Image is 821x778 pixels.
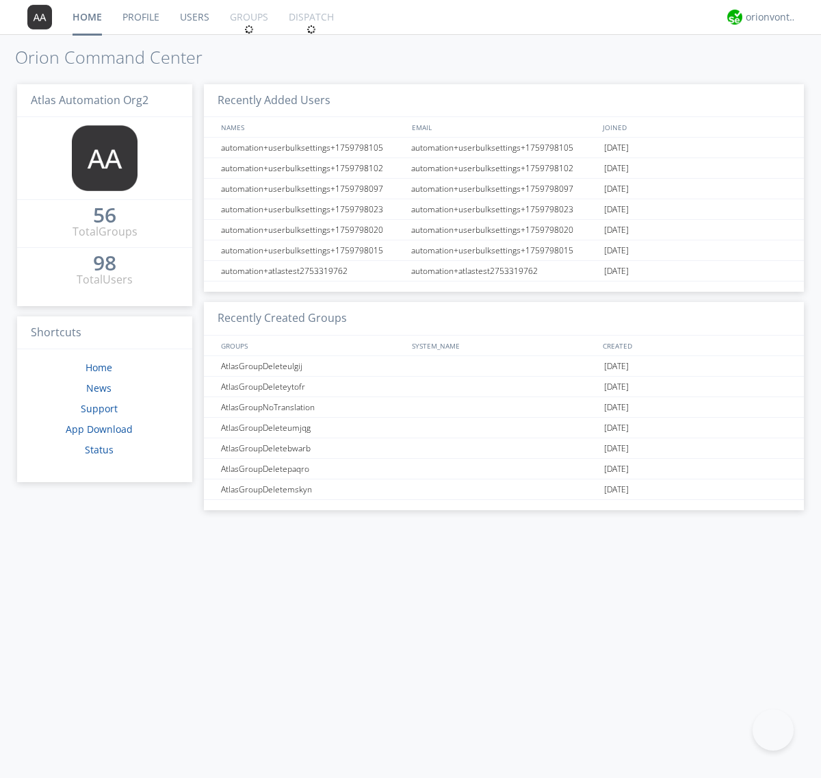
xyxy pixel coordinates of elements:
span: [DATE] [604,438,629,459]
a: Support [81,402,118,415]
iframe: Toggle Customer Support [753,710,794,751]
img: 373638.png [27,5,52,29]
div: automation+atlastest2753319762 [408,261,601,281]
span: Atlas Automation Org2 [31,92,148,108]
a: App Download [66,423,133,436]
span: [DATE] [604,261,629,281]
div: AtlasGroupDeletebwarb [218,438,407,458]
div: automation+userbulksettings+1759798020 [408,220,601,240]
a: AtlasGroupDeleteulgij[DATE] [204,356,804,377]
a: News [86,381,112,394]
a: automation+userbulksettings+1759798015automation+userbulksettings+1759798015[DATE] [204,240,804,261]
div: SYSTEM_NAME [408,336,599,355]
div: AtlasGroupDeleteulgij [218,356,407,376]
a: AtlasGroupDeleteytofr[DATE] [204,377,804,397]
div: JOINED [599,117,791,137]
h3: Recently Created Groups [204,302,804,336]
div: automation+userbulksettings+1759798097 [218,179,407,199]
span: [DATE] [604,240,629,261]
div: CREATED [599,336,791,355]
span: [DATE] [604,397,629,418]
div: 56 [93,208,116,222]
span: [DATE] [604,418,629,438]
span: [DATE] [604,459,629,479]
div: automation+userbulksettings+1759798015 [408,240,601,260]
div: automation+userbulksettings+1759798020 [218,220,407,240]
div: automation+atlastest2753319762 [218,261,407,281]
div: AtlasGroupNoTranslation [218,397,407,417]
a: AtlasGroupDeletebwarb[DATE] [204,438,804,459]
span: [DATE] [604,220,629,240]
img: 29d36aed6fa347d5a1537e7736e6aa13 [727,10,742,25]
div: NAMES [218,117,405,137]
div: Total Groups [73,224,138,240]
a: automation+userbulksettings+1759798097automation+userbulksettings+1759798097[DATE] [204,179,804,199]
img: 373638.png [72,125,138,191]
a: AtlasGroupDeleteumjqg[DATE] [204,418,804,438]
div: automation+userbulksettings+1759798105 [408,138,601,158]
div: AtlasGroupDeleteumjqg [218,418,407,438]
img: spin.svg [244,25,254,34]
a: Status [85,443,114,456]
div: Total Users [77,272,133,288]
div: automation+userbulksettings+1759798097 [408,179,601,199]
div: 98 [93,256,116,270]
span: [DATE] [604,158,629,179]
div: automation+userbulksettings+1759798015 [218,240,407,260]
a: automation+userbulksettings+1759798020automation+userbulksettings+1759798020[DATE] [204,220,804,240]
span: [DATE] [604,179,629,199]
a: automation+userbulksettings+1759798023automation+userbulksettings+1759798023[DATE] [204,199,804,220]
div: AtlasGroupDeleteytofr [218,377,407,397]
div: automation+userbulksettings+1759798023 [218,199,407,219]
a: automation+userbulksettings+1759798105automation+userbulksettings+1759798105[DATE] [204,138,804,158]
div: automation+userbulksettings+1759798102 [408,158,601,178]
img: spin.svg [307,25,316,34]
h3: Recently Added Users [204,84,804,118]
span: [DATE] [604,199,629,220]
span: [DATE] [604,138,629,158]
div: AtlasGroupDeletemskyn [218,479,407,499]
div: automation+userbulksettings+1759798105 [218,138,407,158]
div: orionvontas+atlas+automation+org2 [746,10,797,24]
span: [DATE] [604,377,629,397]
div: AtlasGroupDeletepaqro [218,459,407,479]
a: automation+userbulksettings+1759798102automation+userbulksettings+1759798102[DATE] [204,158,804,179]
div: automation+userbulksettings+1759798023 [408,199,601,219]
a: AtlasGroupDeletemskyn[DATE] [204,479,804,500]
div: GROUPS [218,336,405,355]
a: AtlasGroupDeletepaqro[DATE] [204,459,804,479]
a: AtlasGroupNoTranslation[DATE] [204,397,804,418]
a: 98 [93,256,116,272]
div: automation+userbulksettings+1759798102 [218,158,407,178]
h3: Shortcuts [17,316,192,350]
div: EMAIL [408,117,599,137]
a: automation+atlastest2753319762automation+atlastest2753319762[DATE] [204,261,804,281]
a: 56 [93,208,116,224]
span: [DATE] [604,479,629,500]
a: Home [86,361,112,374]
span: [DATE] [604,356,629,377]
